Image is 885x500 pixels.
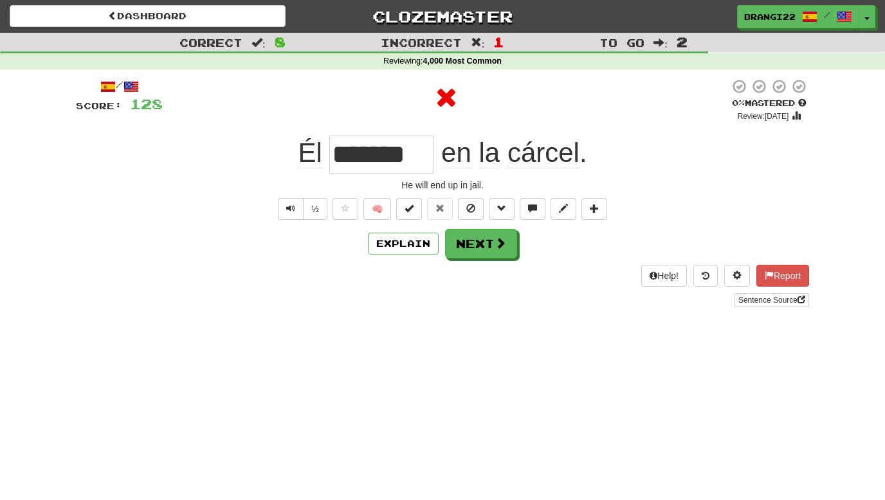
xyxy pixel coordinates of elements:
[396,198,422,220] button: Set this sentence to 100% Mastered (alt+m)
[756,265,809,287] button: Report
[641,265,687,287] button: Help!
[275,198,327,220] div: Text-to-speech controls
[479,138,500,168] span: la
[445,229,517,258] button: Next
[507,138,579,168] span: cárcel
[458,198,484,220] button: Ignore sentence (alt+i)
[693,265,718,287] button: Round history (alt+y)
[734,293,809,307] a: Sentence Source
[76,100,122,111] span: Score:
[729,98,809,109] div: Mastered
[489,198,515,220] button: Grammar (alt+g)
[737,5,859,28] a: brangi22 /
[599,36,644,49] span: To go
[520,198,545,220] button: Discuss sentence (alt+u)
[179,36,242,49] span: Correct
[10,5,286,27] a: Dashboard
[433,138,587,168] span: .
[76,179,809,192] div: He will end up in jail.
[738,112,789,121] small: Review: [DATE]
[471,37,485,48] span: :
[677,34,688,49] span: 2
[305,5,581,28] a: Clozemaster
[333,198,358,220] button: Favorite sentence (alt+f)
[76,78,163,94] div: /
[423,57,502,66] strong: 4,000 Most Common
[381,36,462,49] span: Incorrect
[427,198,453,220] button: Reset to 0% Mastered (alt+r)
[441,138,471,168] span: en
[551,198,576,220] button: Edit sentence (alt+d)
[368,233,439,254] button: Explain
[824,10,830,19] span: /
[275,34,286,49] span: 8
[653,37,668,48] span: :
[130,96,163,112] span: 128
[278,198,304,220] button: Play sentence audio (ctl+space)
[363,198,391,220] button: 🧠
[744,11,796,22] span: brangi22
[493,34,504,49] span: 1
[298,138,322,168] span: Él
[251,37,266,48] span: :
[303,198,327,220] button: ½
[581,198,607,220] button: Add to collection (alt+a)
[732,98,745,108] span: 0 %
